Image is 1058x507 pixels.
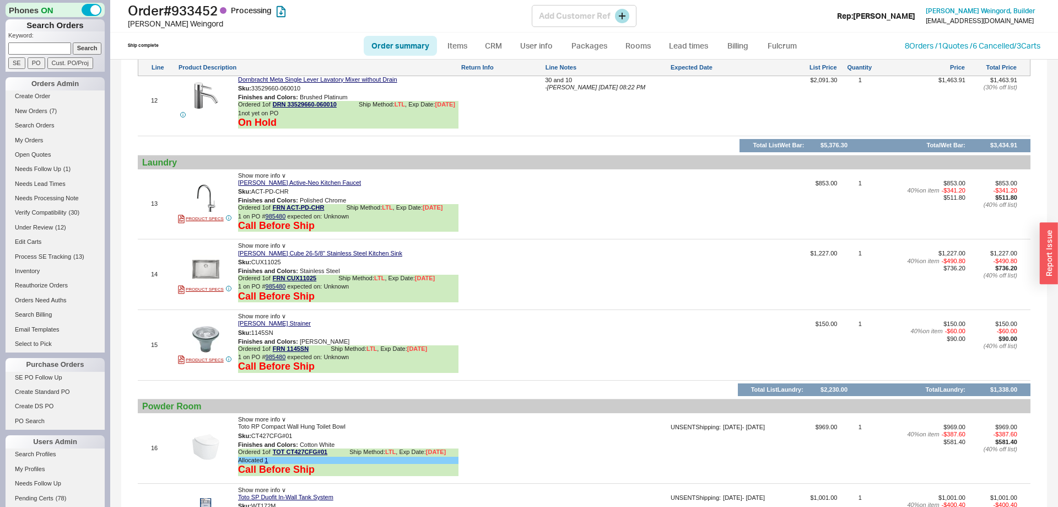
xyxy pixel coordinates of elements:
[395,101,405,108] b: LTL
[938,494,965,501] span: $1,001.00
[942,258,965,265] span: - $490.80
[671,65,773,72] div: Expected Date
[238,416,286,423] span: Show more info ∨
[238,354,458,361] span: expected on: Unknown
[238,204,458,212] div: Ordered 1 of Ship Method:
[238,268,458,275] div: Stainless Steel
[178,215,224,223] a: PRODUCT SPECS
[943,180,965,186] span: $853.00
[859,180,862,237] div: 1
[968,272,1017,279] div: ( 40 % off list)
[943,424,965,430] span: $969.00
[151,341,176,349] div: 15
[73,253,84,260] span: ( 13 )
[15,209,67,216] span: Verify Compatibility
[273,275,316,283] a: FRN CUX11025
[238,179,361,186] a: [PERSON_NAME] Active-Neo Kitchen Faucet
[6,338,105,350] a: Select to Pick
[273,101,337,109] a: DRN 33529660-060010
[6,222,105,233] a: Under Review(12)
[15,480,61,487] span: Needs Follow Up
[512,36,561,56] a: User info
[238,291,315,303] div: Call Before Ship
[995,439,1017,445] span: $581.40
[6,193,105,204] a: Needs Processing Note
[997,328,1017,335] span: - $60.00
[990,494,1017,501] span: $1,001.00
[15,495,53,501] span: Pending Certs
[882,65,965,72] div: Price
[55,224,66,231] span: ( 12 )
[238,441,458,449] div: Cotton White
[671,424,721,431] div: UNSENT Shipping:
[238,172,286,179] span: Show more info ∨
[907,187,939,194] span: 40 % on item
[461,65,543,72] div: Return Info
[6,324,105,335] a: Email Templates
[751,386,803,393] div: Total List Laundry :
[905,41,1014,50] a: 8Orders /1Quotes /6 Cancelled
[238,220,315,232] div: Call Before Ship
[943,439,965,445] span: $581.40
[178,285,224,294] a: PRODUCT SPECS
[238,242,286,249] span: Show more info ∨
[238,338,298,345] span: Finishes and Colors :
[192,82,219,109] img: 33529660-000010_igvi3g
[837,10,915,22] div: Rep: [PERSON_NAME]
[264,457,268,463] a: 1
[6,19,105,31] h1: Search Orders
[238,283,285,290] span: 1 on PO #
[6,401,105,412] a: Create DS PO
[231,6,272,15] span: Processing
[15,195,79,201] span: Needs Processing Note
[990,250,1017,257] span: $1,227.00
[617,36,658,56] a: Rooms
[859,77,862,134] div: 1
[50,108,57,114] span: ( 7 )
[15,166,61,172] span: Needs Follow Up
[8,57,25,69] input: SE
[251,188,289,195] span: ACT-PD-CHR
[238,361,315,373] div: Call Before Ship
[545,77,668,84] div: 30 and 10
[192,255,219,282] img: CUX11025_d0wig8
[266,213,286,220] a: 985480
[377,345,427,354] div: , Exp Date:
[238,188,251,195] span: Sku:
[967,65,1017,72] div: Total Price
[364,36,437,56] a: Order summary
[238,258,251,265] span: Sku:
[6,163,105,175] a: Needs Follow Up(1)
[128,3,532,18] h1: Order # 933452
[238,213,285,220] span: 1 on PO #
[926,142,965,149] div: Total Wet Bar :
[968,446,1017,453] div: ( 40 % off list)
[374,275,385,281] b: LTL
[968,201,1017,209] div: ( 40 % off list)
[251,329,273,335] span: 1145SN
[968,343,1017,350] div: ( 40 % off list)
[6,236,105,248] a: Edit Carts
[251,258,281,265] span: CUX11025
[563,36,615,56] a: Packages
[775,250,837,307] span: $1,227.00
[995,321,1017,327] span: $150.00
[911,328,943,335] span: 40 % on item
[6,178,105,190] a: Needs Lead Times
[6,463,105,475] a: My Profiles
[532,5,636,27] div: Add Customer Ref
[545,84,645,90] span: - [PERSON_NAME] [DATE] 08:22 PM
[994,187,1017,194] span: - $341.20
[192,325,219,353] img: 1145SN_nfxbui
[238,197,458,204] div: Polished Chrome
[151,445,176,452] div: 16
[266,354,286,360] a: 985480
[994,258,1017,265] span: - $490.80
[238,197,298,204] span: Finishes and Colors :
[238,494,333,501] a: Toto SP Duofit In-Wall Tank System
[995,180,1017,186] span: $853.00
[423,204,442,211] span: [DATE]
[968,84,1017,91] div: ( 30 % off list)
[859,321,862,377] div: 1
[995,194,1017,201] span: $511.80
